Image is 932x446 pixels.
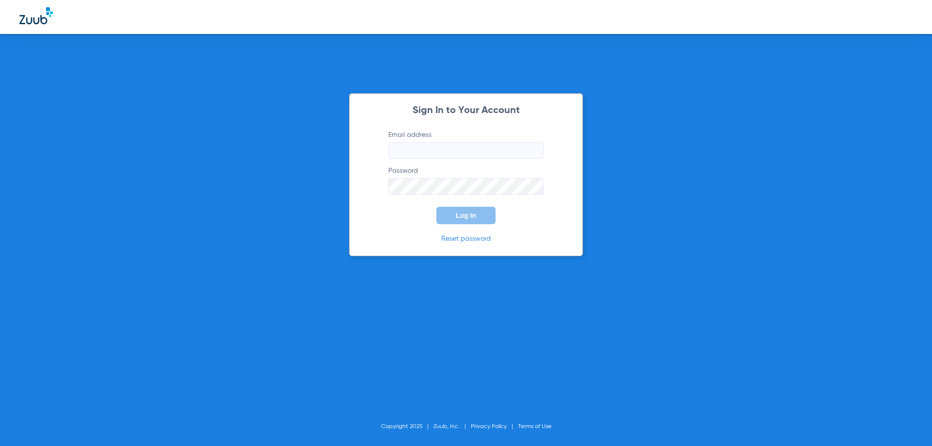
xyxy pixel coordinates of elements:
h2: Sign In to Your Account [374,106,558,116]
li: Copyright 2025 [381,422,433,431]
input: Password [388,178,544,195]
a: Privacy Policy [471,424,507,429]
button: Log In [436,207,496,224]
input: Email address [388,142,544,159]
li: Zuub, Inc. [433,422,471,431]
a: Reset password [441,235,491,242]
label: Password [388,166,544,195]
a: Terms of Use [518,424,551,429]
label: Email address [388,130,544,159]
span: Log In [456,212,476,219]
img: Zuub Logo [19,7,53,24]
iframe: Chat Widget [883,399,932,446]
